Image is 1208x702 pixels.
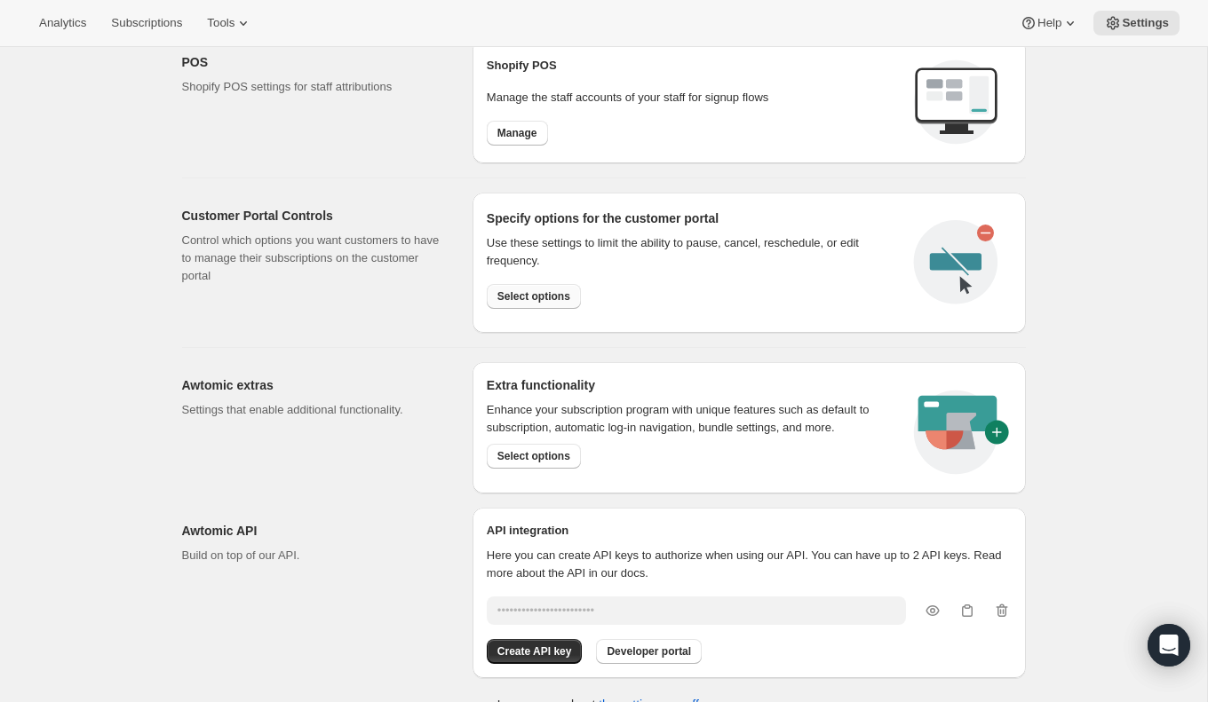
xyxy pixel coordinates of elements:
div: Use these settings to limit the ability to pause, cancel, reschedule, or edit frequency. [487,234,900,270]
button: Help [1009,11,1090,35]
button: Select options [487,444,581,469]
div: Open Intercom Messenger [1148,624,1190,667]
h2: Customer Portal Controls [182,207,444,225]
span: Help [1037,16,1061,30]
p: Manage the staff accounts of your staff for signup flows [487,89,900,106]
span: Manage [497,126,537,140]
span: Subscriptions [111,16,182,30]
p: Shopify POS settings for staff attributions [182,78,444,96]
button: Tools [196,11,263,35]
h2: POS [182,53,444,71]
p: Enhance your subscription program with unique features such as default to subscription, automatic... [487,401,893,437]
button: Create API key [487,639,583,664]
span: Analytics [39,16,86,30]
button: Settings [1093,11,1180,35]
h2: Extra functionality [487,376,595,394]
button: Analytics [28,11,97,35]
span: Select options [497,289,570,304]
h2: Awtomic API [182,522,444,540]
button: Developer portal [596,639,702,664]
span: Tools [207,16,234,30]
p: Settings that enable additional functionality. [182,401,444,419]
p: Control which options you want customers to have to manage their subscriptions on the customer po... [182,232,444,285]
span: Developer portal [607,644,691,659]
p: Here you can create API keys to authorize when using our API. You can have up to 2 API keys. Read... [487,547,1012,582]
h2: Specify options for the customer portal [487,209,900,227]
button: Manage [487,121,548,146]
h2: API integration [487,522,1012,540]
span: Create API key [497,644,572,659]
span: Select options [497,449,570,463]
p: Build on top of our API. [182,547,444,564]
button: Subscriptions [100,11,193,35]
h2: Shopify POS [487,57,900,75]
h2: Awtomic extras [182,376,444,394]
button: Select options [487,284,581,309]
span: Settings [1122,16,1169,30]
